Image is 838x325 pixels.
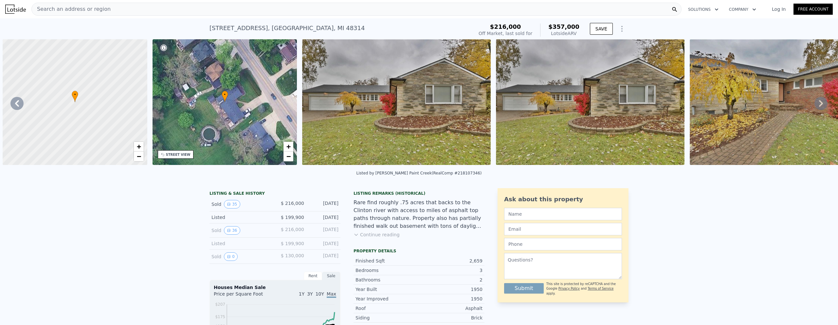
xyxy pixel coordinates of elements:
div: [STREET_ADDRESS] , [GEOGRAPHIC_DATA] , MI 48314 [209,24,365,33]
a: Privacy Policy [558,287,580,290]
div: Asphalt [419,305,483,312]
span: 10Y [316,291,324,297]
a: Zoom in [134,142,144,152]
div: Brick [419,315,483,321]
div: Sold [211,200,270,208]
div: • [222,91,228,102]
a: Terms of Service [588,287,613,290]
div: Lotside ARV [548,30,579,37]
button: View historical data [224,252,238,261]
span: − [137,152,141,160]
button: SAVE [590,23,613,35]
div: Property details [354,248,484,254]
a: Free Account [793,4,833,15]
button: Continue reading [354,231,400,238]
button: Submit [504,283,544,294]
button: Company [724,4,761,15]
div: Sold [211,252,270,261]
div: [DATE] [309,226,338,235]
span: $ 199,900 [281,241,304,246]
span: + [137,142,141,151]
div: Listed by [PERSON_NAME] Paint Creek (RealComp #218107346) [356,171,482,175]
button: Show Options [615,22,628,35]
span: 1Y [299,291,304,297]
div: 3 [419,267,483,274]
div: Bathrooms [355,277,419,283]
button: View historical data [224,226,240,235]
div: Price per Square Foot [214,291,275,301]
div: This site is protected by reCAPTCHA and the Google and apply. [546,282,622,296]
div: Year Built [355,286,419,293]
div: Bedrooms [355,267,419,274]
button: Solutions [683,4,724,15]
input: Phone [504,238,622,250]
a: Zoom out [134,152,144,161]
span: $ 216,000 [281,227,304,232]
div: Listing Remarks (Historical) [354,191,484,196]
img: Sale: 60751711 Parcel: 55350728 [302,39,491,165]
div: Off Market, last sold for [479,30,532,37]
div: [DATE] [309,240,338,247]
div: Rare find roughly .75 acres that backs to the Clinton river with access to miles of asphalt top p... [354,199,484,230]
span: $ 216,000 [281,201,304,206]
a: Zoom out [283,152,293,161]
div: Listed [211,240,270,247]
div: [DATE] [309,214,338,221]
div: 2 [419,277,483,283]
div: 2,659 [419,258,483,264]
button: View historical data [224,200,240,208]
img: Lotside [5,5,26,14]
span: $216,000 [490,23,521,30]
div: Sale [322,272,340,280]
div: LISTING & SALE HISTORY [209,191,340,197]
div: Finished Sqft [355,258,419,264]
a: Log In [764,6,793,12]
span: − [286,152,291,160]
span: Search an address or region [32,5,111,13]
div: Ask about this property [504,195,622,204]
span: $ 130,000 [281,253,304,258]
span: • [222,92,228,98]
span: + [286,142,291,151]
div: Sold [211,226,270,235]
div: Houses Median Sale [214,284,336,291]
div: Roof [355,305,419,312]
input: Email [504,223,622,235]
span: • [72,92,78,98]
tspan: $207 [215,302,225,307]
div: Year Improved [355,296,419,302]
span: 3Y [307,291,313,297]
span: Max [327,291,336,298]
span: $357,000 [548,23,579,30]
div: • [72,91,78,102]
div: Listed [211,214,270,221]
div: 1950 [419,296,483,302]
div: STREET VIEW [166,152,191,157]
div: Rent [304,272,322,280]
div: Siding [355,315,419,321]
input: Name [504,208,622,220]
img: Sale: 60751711 Parcel: 55350728 [496,39,684,165]
a: Zoom in [283,142,293,152]
div: 1950 [419,286,483,293]
div: [DATE] [309,200,338,208]
div: [DATE] [309,252,338,261]
span: $ 199,900 [281,215,304,220]
tspan: $175 [215,315,225,319]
